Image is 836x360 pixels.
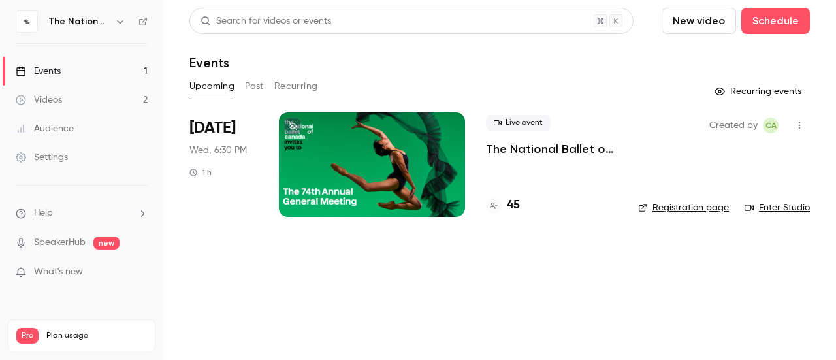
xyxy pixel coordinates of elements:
div: Search for videos or events [201,14,331,28]
span: new [93,237,120,250]
img: The National Ballet of Canada [16,11,37,32]
button: New video [662,8,736,34]
li: help-dropdown-opener [16,206,148,220]
button: Schedule [741,8,810,34]
span: Caitlyn Albanese [763,118,779,133]
div: 1 h [189,167,212,178]
button: Recurring events [709,81,810,102]
span: What's new [34,265,83,279]
span: CA [765,118,777,133]
span: Created by [709,118,758,133]
button: Past [245,76,264,97]
a: Registration page [638,201,729,214]
h1: Events [189,55,229,71]
button: Recurring [274,76,318,97]
span: Wed, 6:30 PM [189,144,247,157]
a: The National Ballet of Canada 74th Annual General Meeting [486,141,617,157]
span: Plan usage [46,331,147,341]
div: Oct 22 Wed, 6:30 PM (America/Toronto) [189,112,258,217]
h4: 45 [507,197,520,214]
a: Enter Studio [745,201,810,214]
div: Videos [16,93,62,106]
span: Help [34,206,53,220]
a: SpeakerHub [34,236,86,250]
span: [DATE] [189,118,236,139]
div: Events [16,65,61,78]
div: Audience [16,122,74,135]
h6: The National Ballet of Canada [48,15,110,28]
span: Pro [16,328,39,344]
a: 45 [486,197,520,214]
button: Upcoming [189,76,234,97]
div: Settings [16,151,68,164]
span: Live event [486,115,551,131]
